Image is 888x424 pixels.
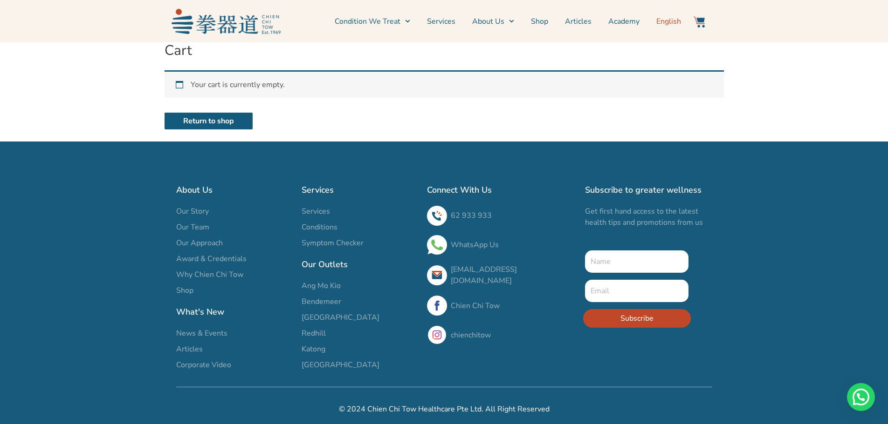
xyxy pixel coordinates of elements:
a: Academy [608,10,640,33]
h2: Our Outlets [302,258,418,271]
h2: © 2024 Chien Chi Tow Healthcare Pte Ltd. All Right Reserved [176,404,712,415]
h2: Subscribe to greater wellness [585,183,712,196]
a: About Us [472,10,514,33]
a: Chien Chi Tow [451,301,500,311]
a: Our Approach [176,237,292,249]
a: News & Events [176,328,292,339]
div: Your cart is currently empty. [165,70,724,98]
span: Our Story [176,206,209,217]
span: [GEOGRAPHIC_DATA] [302,359,379,370]
span: Redhill [302,328,326,339]
input: Email [585,280,689,302]
span: Ang Mo Kio [302,280,341,291]
span: Subscribe [620,313,654,324]
span: Corporate Video [176,359,231,370]
input: Name [585,250,689,273]
h2: Services [302,183,418,196]
span: Our Approach [176,237,223,249]
span: Services [302,206,330,217]
span: Why Chien Chi Tow [176,269,243,280]
span: Symptom Checker [302,237,364,249]
span: Shop [176,285,193,296]
a: Redhill [302,328,418,339]
span: Our Team [176,222,209,233]
a: Shop [176,285,292,296]
div: Need help? WhatsApp contact [847,383,875,411]
a: [EMAIL_ADDRESS][DOMAIN_NAME] [451,264,517,286]
h2: Connect With Us [427,183,576,196]
a: 62 933 933 [451,210,492,221]
a: Return to shop [165,113,253,129]
a: Shop [531,10,548,33]
span: [GEOGRAPHIC_DATA] [302,312,379,323]
span: Conditions [302,222,337,233]
span: News & Events [176,328,227,339]
span: Katong [302,343,325,355]
a: Conditions [302,222,418,233]
a: Switch to English [656,10,681,33]
p: Get first hand access to the latest health tips and promotions from us [585,206,712,228]
a: [GEOGRAPHIC_DATA] [302,359,418,370]
a: Ang Mo Kio [302,280,418,291]
nav: Menu [285,10,681,33]
h1: Cart [165,42,724,59]
span: Articles [176,343,203,355]
span: Award & Credentials [176,253,247,264]
a: Symptom Checker [302,237,418,249]
span: Bendemeer [302,296,341,307]
h2: What's New [176,305,292,318]
form: New Form [585,250,689,335]
span: English [656,16,681,27]
a: chienchitow [451,330,491,340]
a: Articles [176,343,292,355]
img: Website Icon-03 [694,16,705,27]
a: Why Chien Chi Tow [176,269,292,280]
a: WhatsApp Us [451,240,499,250]
h2: About Us [176,183,292,196]
a: Katong [302,343,418,355]
a: Services [302,206,418,217]
a: Our Team [176,222,292,233]
a: Corporate Video [176,359,292,370]
a: Bendemeer [302,296,418,307]
a: Articles [565,10,592,33]
button: Subscribe [583,309,691,328]
a: [GEOGRAPHIC_DATA] [302,312,418,323]
a: Condition We Treat [335,10,410,33]
a: Our Story [176,206,292,217]
a: Award & Credentials [176,253,292,264]
a: Services [427,10,455,33]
